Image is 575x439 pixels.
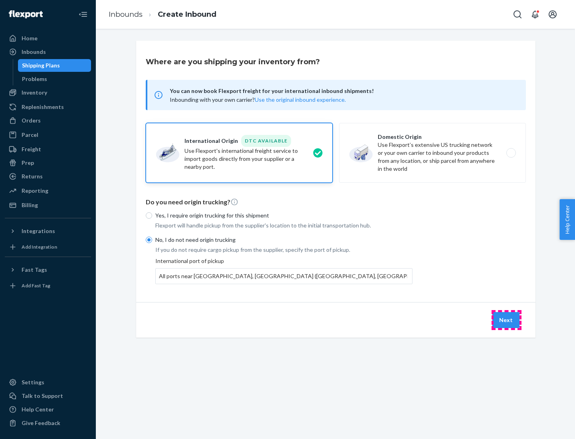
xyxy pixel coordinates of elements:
[5,156,91,169] a: Prep
[5,114,91,127] a: Orders
[22,282,50,289] div: Add Fast Tag
[559,199,575,240] button: Help Center
[5,390,91,402] a: Talk to Support
[22,201,38,209] div: Billing
[22,117,41,125] div: Orders
[5,86,91,99] a: Inventory
[22,131,38,139] div: Parcel
[5,417,91,429] button: Give Feedback
[75,6,91,22] button: Close Navigation
[22,61,60,69] div: Shipping Plans
[5,199,91,212] a: Billing
[22,392,63,400] div: Talk to Support
[146,237,152,243] input: No, I do not need origin trucking
[5,263,91,276] button: Fast Tags
[22,145,41,153] div: Freight
[18,73,91,85] a: Problems
[170,96,346,103] span: Inbounding with your own carrier?
[155,212,412,219] p: Yes, I require origin trucking for this shipment
[5,184,91,197] a: Reporting
[5,170,91,183] a: Returns
[155,246,412,254] p: If you do not require cargo pickup from the supplier, specify the port of pickup.
[255,96,346,104] button: Use the original inbound experience.
[22,172,43,180] div: Returns
[22,48,46,56] div: Inbounds
[155,236,412,244] p: No, I do not need origin trucking
[22,243,57,250] div: Add Integration
[5,403,91,416] a: Help Center
[22,89,47,97] div: Inventory
[22,227,55,235] div: Integrations
[146,57,320,67] h3: Where are you shipping your inventory from?
[22,419,60,427] div: Give Feedback
[5,143,91,156] a: Freight
[146,212,152,219] input: Yes, I require origin trucking for this shipment
[5,241,91,253] a: Add Integration
[5,376,91,389] a: Settings
[22,75,47,83] div: Problems
[5,225,91,237] button: Integrations
[158,10,216,19] a: Create Inbound
[492,312,519,328] button: Next
[527,6,543,22] button: Open notifications
[102,3,223,26] ol: breadcrumbs
[109,10,143,19] a: Inbounds
[9,10,43,18] img: Flexport logo
[22,34,38,42] div: Home
[22,266,47,274] div: Fast Tags
[5,129,91,141] a: Parcel
[22,187,48,195] div: Reporting
[146,198,526,207] p: Do you need origin trucking?
[170,86,516,96] span: You can now book Flexport freight for your international inbound shipments!
[5,45,91,58] a: Inbounds
[22,405,54,413] div: Help Center
[155,221,412,229] p: Flexport will handle pickup from the supplier's location to the initial transportation hub.
[22,378,44,386] div: Settings
[5,32,91,45] a: Home
[5,101,91,113] a: Replenishments
[155,257,412,284] div: International port of pickup
[510,6,525,22] button: Open Search Box
[18,59,91,72] a: Shipping Plans
[22,103,64,111] div: Replenishments
[22,159,34,167] div: Prep
[545,6,561,22] button: Open account menu
[5,279,91,292] a: Add Fast Tag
